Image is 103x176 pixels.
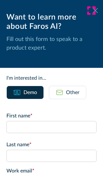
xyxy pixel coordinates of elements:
label: Last name [6,141,97,148]
label: Work email [6,167,97,175]
div: I'm interested in... [6,74,97,82]
div: Demo [23,89,37,96]
div: Other [66,89,80,96]
p: Fill out this form to speak to a product expert. [6,35,97,52]
label: First name [6,112,97,120]
div: Want to learn more about Faros AI? [6,13,97,31]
